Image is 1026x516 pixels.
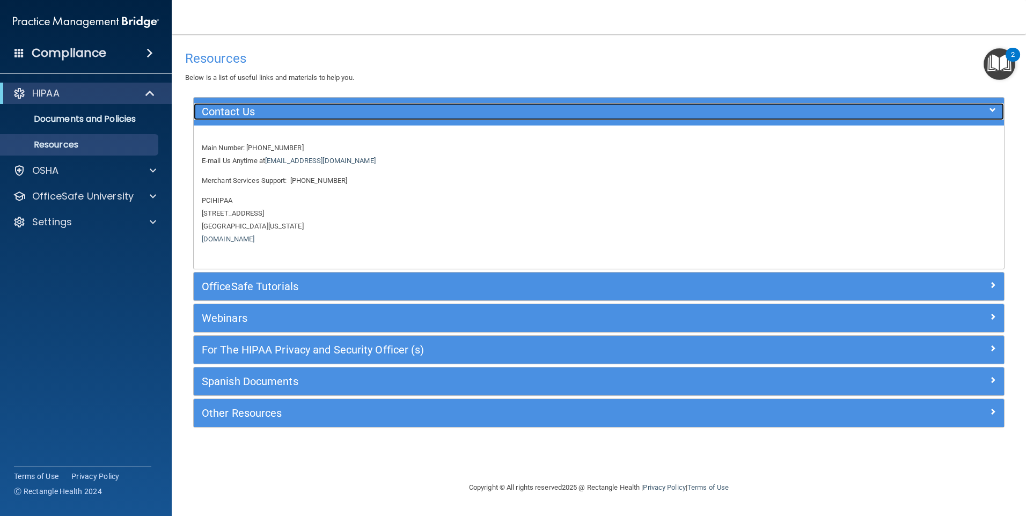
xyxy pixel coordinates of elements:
a: Spanish Documents [202,373,996,390]
h4: Resources [185,51,1013,65]
h5: Spanish Documents [202,375,794,387]
a: OSHA [13,164,156,177]
a: [DOMAIN_NAME] [202,235,254,243]
h5: Other Resources [202,407,794,419]
p: PCIHIPAA [STREET_ADDRESS] [GEOGRAPHIC_DATA][US_STATE] [202,194,996,246]
p: OfficeSafe University [32,190,134,203]
a: [EMAIL_ADDRESS][DOMAIN_NAME] [265,157,376,165]
p: HIPAA [32,87,60,100]
p: Resources [7,139,153,150]
h5: Contact Us [202,106,794,117]
div: 2 [1011,55,1015,69]
span: Ⓒ Rectangle Health 2024 [14,486,102,497]
a: Webinars [202,309,996,327]
span: Below is a list of useful links and materials to help you. [185,73,354,82]
a: Terms of Use [14,471,58,482]
button: Open Resource Center, 2 new notifications [984,48,1015,80]
a: Settings [13,216,156,228]
iframe: Drift Widget Chat Controller [840,440,1013,483]
a: OfficeSafe Tutorials [202,278,996,295]
a: Terms of Use [687,483,729,491]
p: Main Number: [PHONE_NUMBER] E-mail Us Anytime at [202,142,996,167]
p: Settings [32,216,72,228]
a: Other Resources [202,404,996,422]
div: Copyright © All rights reserved 2025 @ Rectangle Health | | [403,470,795,505]
a: For The HIPAA Privacy and Security Officer (s) [202,341,996,358]
h5: OfficeSafe Tutorials [202,281,794,292]
a: HIPAA [13,87,156,100]
p: Documents and Policies [7,114,153,124]
h4: Compliance [32,46,106,61]
img: PMB logo [13,11,159,33]
a: Contact Us [202,103,996,120]
h5: Webinars [202,312,794,324]
h5: For The HIPAA Privacy and Security Officer (s) [202,344,794,356]
a: Privacy Policy [71,471,120,482]
a: OfficeSafe University [13,190,156,203]
a: Privacy Policy [643,483,685,491]
p: OSHA [32,164,59,177]
p: Merchant Services Support: [PHONE_NUMBER] [202,174,996,187]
